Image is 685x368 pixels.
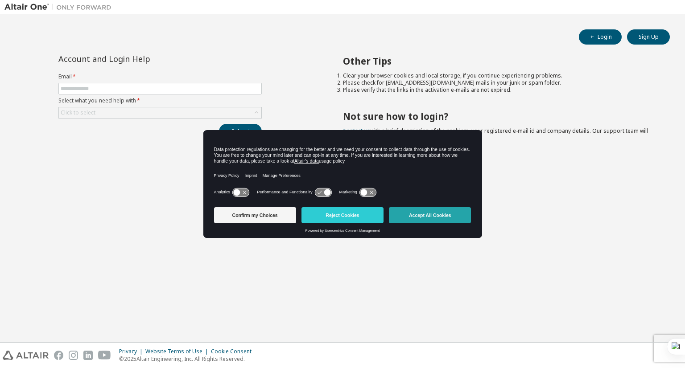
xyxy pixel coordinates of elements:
div: Click to select [59,107,261,118]
div: Account and Login Help [58,55,221,62]
h2: Other Tips [343,55,654,67]
img: facebook.svg [54,351,63,360]
div: Cookie Consent [211,348,257,355]
span: with a brief description of the problem, your registered e-mail id and company details. Our suppo... [343,127,648,142]
div: Click to select [61,109,95,116]
button: Login [579,29,622,45]
li: Please check for [EMAIL_ADDRESS][DOMAIN_NAME] mails in your junk or spam folder. [343,79,654,86]
label: Email [58,73,262,80]
li: Please verify that the links in the activation e-mails are not expired. [343,86,654,94]
li: Clear your browser cookies and local storage, if you continue experiencing problems. [343,72,654,79]
p: © 2025 Altair Engineering, Inc. All Rights Reserved. [119,355,257,363]
img: instagram.svg [69,351,78,360]
img: youtube.svg [98,351,111,360]
div: Website Terms of Use [145,348,211,355]
img: Altair One [4,3,116,12]
button: Sign Up [627,29,670,45]
div: Privacy [119,348,145,355]
a: Contact us [343,127,370,135]
img: linkedin.svg [83,351,93,360]
h2: Not sure how to login? [343,110,654,122]
button: Submit [219,124,262,139]
img: altair_logo.svg [3,351,49,360]
label: Select what you need help with [58,97,262,104]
